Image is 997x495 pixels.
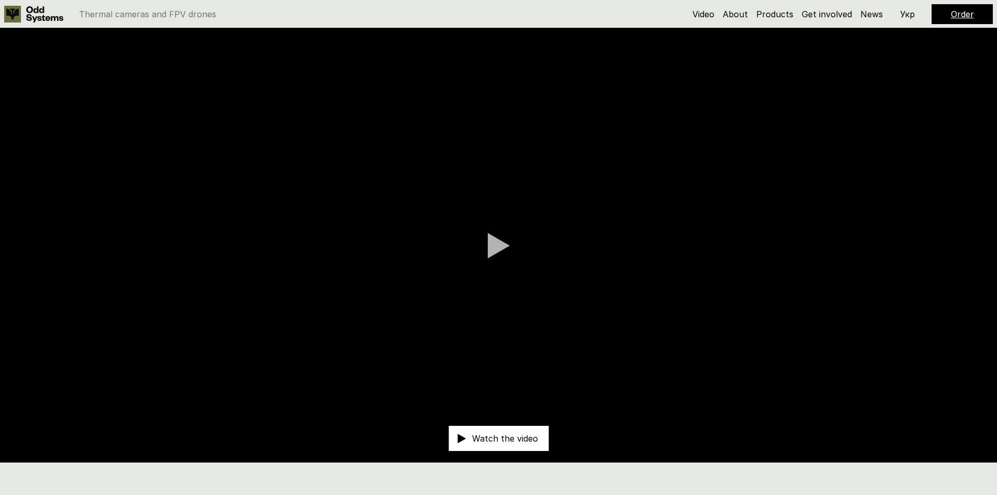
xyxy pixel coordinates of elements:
p: Watch the video [472,434,538,443]
a: Order [951,9,974,19]
p: Thermal cameras and FPV drones [79,10,216,18]
a: Products [756,9,793,19]
a: News [860,9,883,19]
p: Укр [900,10,915,18]
a: About [723,9,748,19]
a: Video [692,9,714,19]
a: Get involved [802,9,852,19]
